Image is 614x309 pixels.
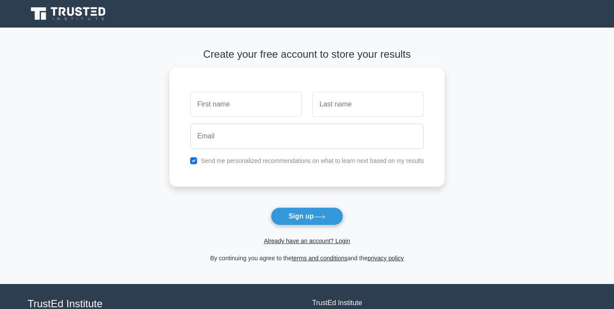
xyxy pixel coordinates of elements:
[312,92,424,117] input: Last name
[271,207,343,225] button: Sign up
[190,92,302,117] input: First name
[292,255,348,262] a: terms and conditions
[264,237,350,244] a: Already have an account? Login
[201,157,424,164] label: Send me personalized recommendations on what to learn next based on my results
[164,253,450,263] div: By continuing you agree to the and the
[169,48,445,61] h4: Create your free account to store your results
[368,255,404,262] a: privacy policy
[190,124,424,149] input: Email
